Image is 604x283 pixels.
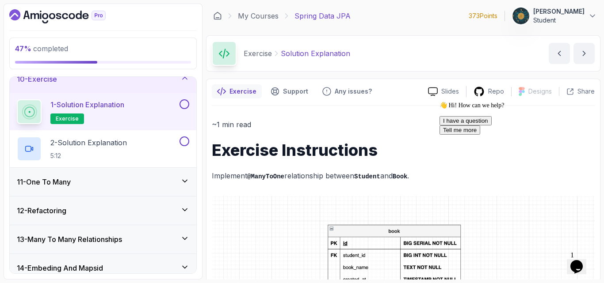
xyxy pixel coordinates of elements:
a: Slides [421,87,466,96]
p: Implement relationship between and . [212,170,595,182]
a: Dashboard [9,9,126,23]
button: 10-Exercise [10,65,196,93]
h3: 13 - Many To Many Relationships [17,234,122,245]
div: 👋 Hi! How can we help?I have a questionTell me more [4,4,163,37]
button: 11-One To Many [10,168,196,196]
p: Any issues? [335,87,372,96]
p: Share [577,87,595,96]
button: notes button [212,84,262,98]
h3: 10 - Exercise [17,74,57,84]
button: user profile image[PERSON_NAME]Student [512,7,597,25]
h1: Exercise Instructions [212,141,595,159]
button: I have a question [4,18,56,27]
p: Exercise [229,87,256,96]
p: 1 - Solution Explanation [50,99,124,110]
p: 2 - Solution Explanation [50,137,127,148]
code: Student [354,173,380,180]
p: Student [533,16,585,25]
button: 13-Many To Many Relationships [10,225,196,253]
span: 47 % [15,44,31,53]
p: 5:12 [50,151,127,160]
p: Support [283,87,308,96]
p: Exercise [244,48,272,59]
p: [PERSON_NAME] [533,7,585,16]
button: 1-Solution Explanationexercise [17,99,189,124]
h3: 12 - Refactoring [17,205,66,216]
h3: 11 - One To Many [17,177,71,187]
span: 👋 Hi! How can we help? [4,4,68,11]
button: next content [573,43,595,64]
p: Designs [528,87,552,96]
img: user profile image [512,8,529,24]
button: Support button [265,84,313,98]
button: Tell me more [4,27,44,37]
a: Repo [466,86,511,97]
iframe: chat widget [436,98,595,243]
span: exercise [56,115,79,122]
code: @ManyToOne [247,173,284,180]
button: previous content [549,43,570,64]
p: Solution Explanation [281,48,350,59]
span: completed [15,44,68,53]
p: Slides [441,87,459,96]
button: 12-Refactoring [10,196,196,225]
a: My Courses [238,11,279,21]
iframe: chat widget [567,248,595,274]
h3: 14 - Embeding And Mapsid [17,263,103,273]
p: Spring Data JPA [294,11,351,21]
a: Dashboard [213,11,222,20]
p: 373 Points [469,11,497,20]
p: Repo [488,87,504,96]
button: 14-Embeding And Mapsid [10,254,196,282]
code: Book [393,173,408,180]
button: Feedback button [317,84,377,98]
button: Share [559,87,595,96]
p: ~1 min read [212,118,595,131]
button: 2-Solution Explanation5:12 [17,136,189,161]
